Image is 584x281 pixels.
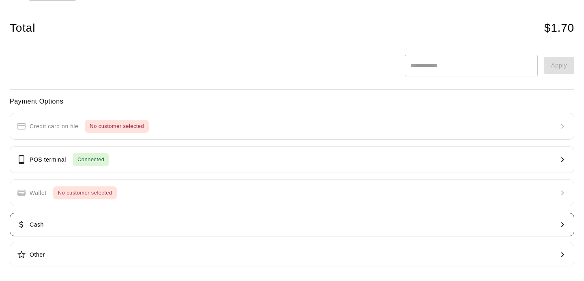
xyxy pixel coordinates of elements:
[10,213,574,236] button: Cash
[10,146,574,173] button: POS terminalConnected
[73,155,109,164] span: Connected
[30,251,45,259] p: Other
[30,220,44,229] p: Cash
[30,156,66,164] p: POS terminal
[544,21,574,35] h4: $ 1.70
[10,243,574,266] button: Other
[10,21,35,35] h4: Total
[10,96,574,107] h6: Payment Options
